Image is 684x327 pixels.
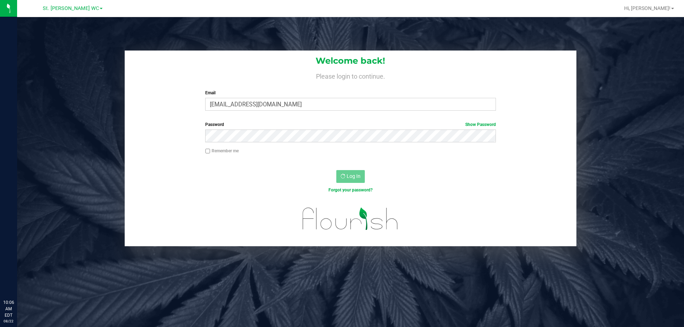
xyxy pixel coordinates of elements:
[125,56,576,65] h1: Welcome back!
[205,90,496,96] label: Email
[43,5,99,11] span: St. [PERSON_NAME] WC
[205,122,224,127] span: Password
[125,71,576,80] h4: Please login to continue.
[347,173,361,179] span: Log In
[624,5,670,11] span: Hi, [PERSON_NAME]!
[465,122,496,127] a: Show Password
[205,148,239,154] label: Remember me
[205,149,210,154] input: Remember me
[294,201,407,237] img: flourish_logo.svg
[336,170,365,183] button: Log In
[3,318,14,324] p: 08/22
[328,188,373,192] a: Forgot your password?
[3,299,14,318] p: 10:06 AM EDT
